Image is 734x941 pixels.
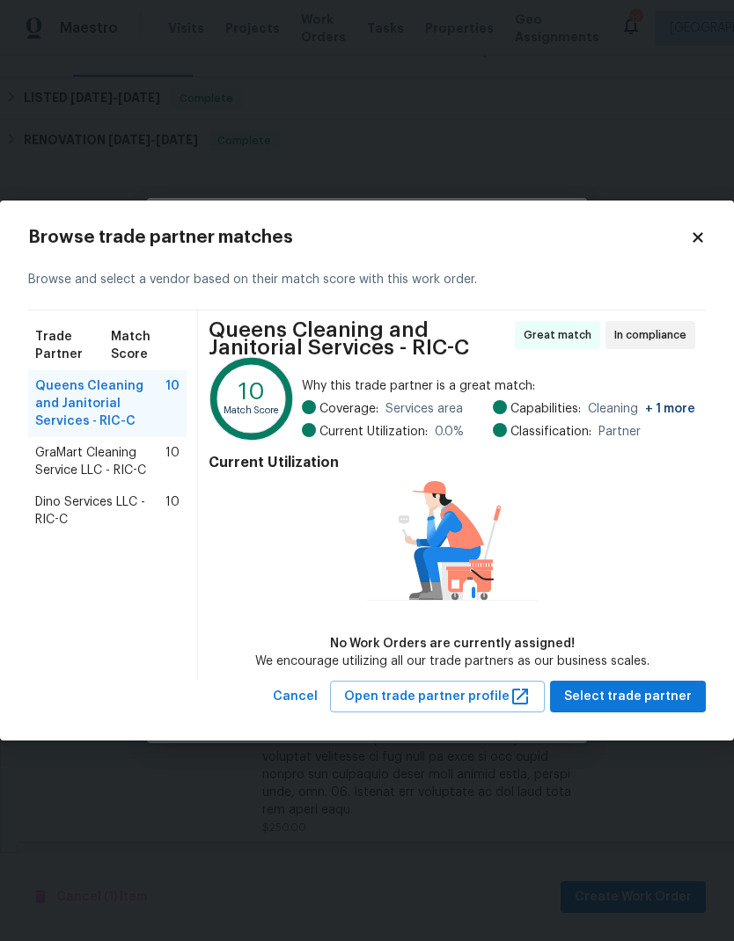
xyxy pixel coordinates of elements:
button: Open trade partner profile [330,681,545,713]
span: Great match [524,326,598,344]
span: Match Score [111,328,180,363]
span: GraMart Cleaning Service LLC - RIC-C [35,444,165,479]
span: Current Utilization: [319,423,428,441]
div: We encourage utilizing all our trade partners as our business scales. [255,653,650,670]
span: 10 [165,444,180,479]
span: Queens Cleaning and Janitorial Services - RIC-C [35,377,165,430]
span: Capabilities: [510,400,581,418]
h4: Current Utilization [209,454,695,471]
span: + 1 more [645,403,695,415]
span: 10 [165,493,180,529]
span: Cleaning [588,400,695,418]
text: Match Score [224,405,280,414]
div: Browse and select a vendor based on their match score with this work order. [28,250,706,310]
text: 10 [239,379,265,403]
span: Open trade partner profile [344,686,531,708]
h2: Browse trade partner matches [28,229,690,246]
button: Cancel [266,681,325,713]
button: Select trade partner [550,681,706,713]
span: Partner [598,423,641,441]
span: 10 [165,377,180,430]
span: Queens Cleaning and Janitorial Services - RIC-C [209,321,510,356]
span: Coverage: [319,400,378,418]
span: Select trade partner [564,686,692,708]
span: 0.0 % [435,423,464,441]
span: Cancel [273,686,318,708]
div: No Work Orders are currently assigned! [255,635,650,653]
span: Services area [385,400,463,418]
span: In compliance [614,326,694,344]
span: Dino Services LLC - RIC-C [35,493,165,529]
span: Why this trade partner is a great match: [302,377,695,395]
span: Trade Partner [35,328,111,363]
span: Classification: [510,423,591,441]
